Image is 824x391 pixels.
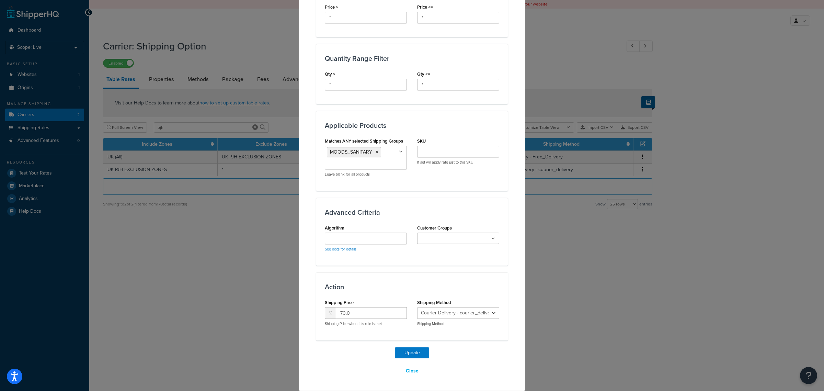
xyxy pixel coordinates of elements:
label: Price <= [417,4,433,10]
h3: Action [325,283,499,291]
h3: Quantity Range Filter [325,55,499,62]
p: If set will apply rate just to this SKU [417,160,499,165]
p: Shipping Method [417,321,499,326]
label: Shipping Price [325,300,354,305]
p: Leave blank for all products [325,172,407,177]
label: Qty > [325,71,335,77]
label: Qty <= [417,71,430,77]
label: Algorithm [325,225,344,231]
h3: Advanced Criteria [325,209,499,216]
label: SKU [417,138,426,144]
p: Shipping Price when this rule is met [325,321,407,326]
label: Shipping Method [417,300,451,305]
button: Update [395,347,429,358]
span: £ [325,307,336,319]
h3: Applicable Products [325,122,499,129]
button: Close [401,365,423,377]
a: See docs for details [325,246,356,252]
span: MOODS_SANITARY [330,148,372,156]
label: Matches ANY selected Shipping Groups [325,138,403,144]
label: Customer Groups [417,225,452,231]
label: Price > [325,4,338,10]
